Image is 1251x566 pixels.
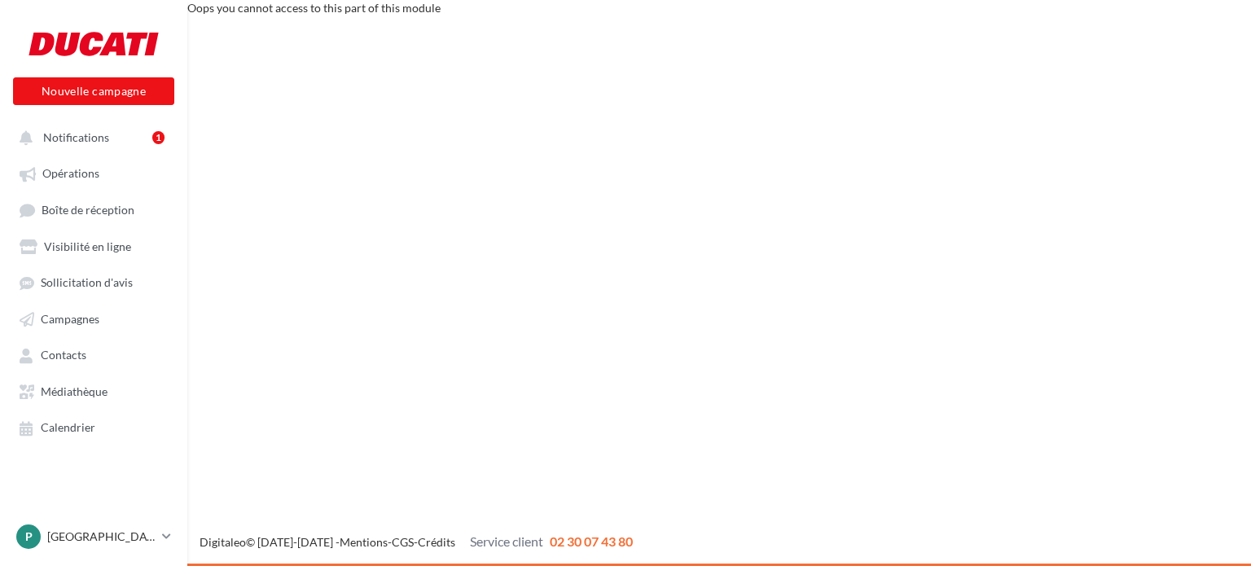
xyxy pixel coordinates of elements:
span: Visibilité en ligne [44,239,131,253]
a: P [GEOGRAPHIC_DATA] [13,521,174,552]
button: Notifications 1 [10,122,171,151]
a: Crédits [418,535,455,549]
p: [GEOGRAPHIC_DATA] [47,529,156,545]
span: Sollicitation d'avis [41,276,133,290]
a: Sollicitation d'avis [10,267,178,296]
span: Oops you cannot access to this part of this module [187,1,441,15]
a: Campagnes [10,304,178,333]
span: Opérations [42,167,99,181]
a: Visibilité en ligne [10,231,178,261]
span: Calendrier [41,421,95,435]
span: Notifications [43,130,109,144]
a: Mentions [340,535,388,549]
span: Médiathèque [41,384,108,398]
span: Contacts [41,349,86,362]
a: CGS [392,535,414,549]
span: P [25,529,33,545]
a: Digitaleo [200,535,246,549]
div: 1 [152,131,165,144]
span: © [DATE]-[DATE] - - - [200,535,633,549]
span: Campagnes [41,312,99,326]
a: Contacts [10,340,178,369]
a: Opérations [10,158,178,187]
span: Boîte de réception [42,203,134,217]
a: Médiathèque [10,376,178,406]
a: Boîte de réception [10,195,178,225]
a: Calendrier [10,412,178,441]
button: Nouvelle campagne [13,77,174,105]
span: Service client [470,533,543,549]
span: 02 30 07 43 80 [550,533,633,549]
